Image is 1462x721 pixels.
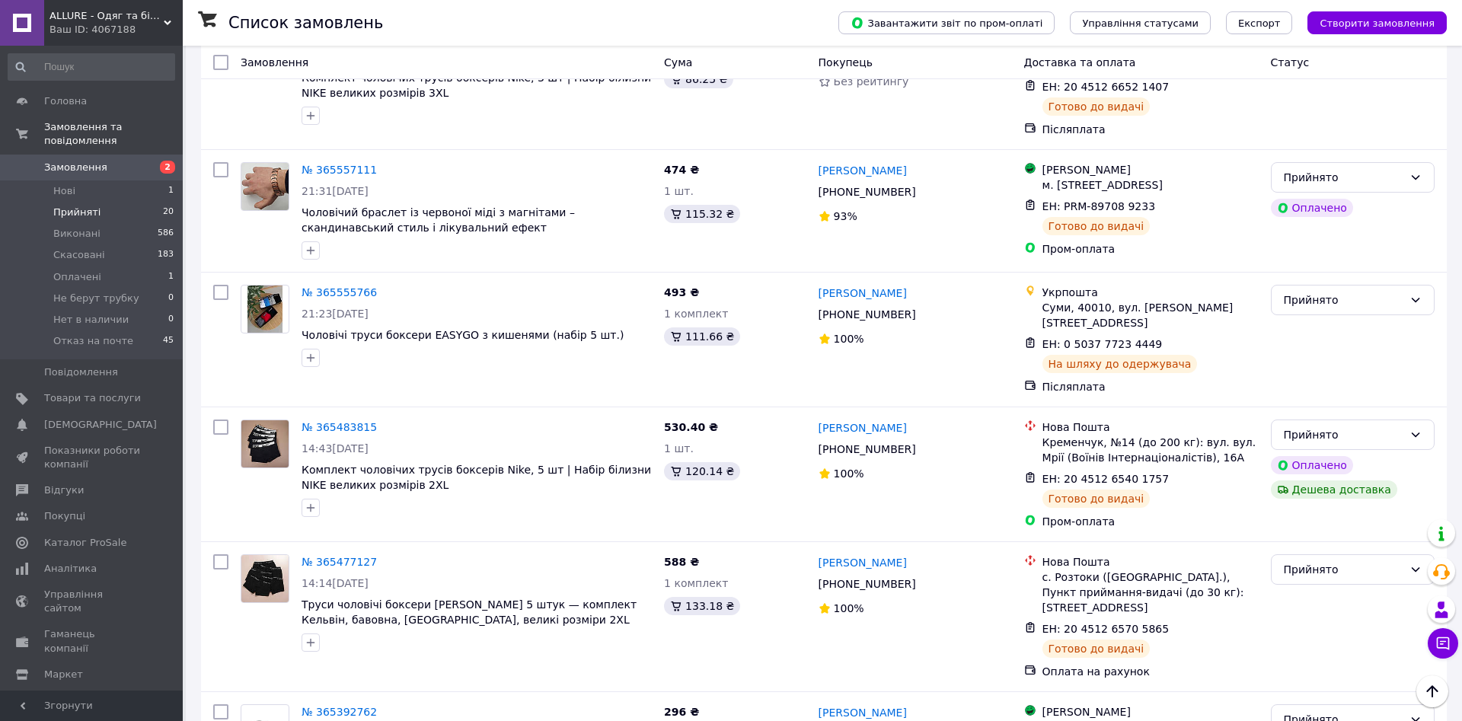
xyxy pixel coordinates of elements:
span: Нет в наличии [53,313,129,327]
span: 493 ₴ [664,286,699,298]
div: Нова Пошта [1042,554,1259,569]
span: Отказ на почте [53,334,133,348]
span: ЕН: 20 4512 6652 1407 [1042,81,1170,93]
span: Управління сайтом [44,588,141,615]
div: Укрпошта [1042,285,1259,300]
img: Фото товару [241,163,289,210]
span: 21:23[DATE] [302,308,369,320]
span: 183 [158,248,174,262]
div: Кременчук, №14 (до 200 кг): вул. вул. Мрії (Воїнів Інтернаціоналістів), 16А [1042,435,1259,465]
div: Суми, 40010, вул. [PERSON_NAME][STREET_ADDRESS] [1042,300,1259,330]
div: Пром-оплата [1042,241,1259,257]
img: Фото товару [241,555,289,602]
span: ЕН: 20 4512 6540 1757 [1042,473,1170,485]
a: Фото товару [241,554,289,603]
button: Створити замовлення [1307,11,1447,34]
div: Прийнято [1284,169,1403,186]
a: Фото товару [241,162,289,211]
span: Каталог ProSale [44,536,126,550]
span: Нові [53,184,75,198]
span: 21:31[DATE] [302,185,369,197]
span: 474 ₴ [664,164,699,176]
span: 0 [168,292,174,305]
div: Оплачено [1271,199,1353,217]
div: [PERSON_NAME] [1042,704,1259,719]
div: Готово до видачі [1042,97,1151,116]
div: 115.32 ₴ [664,205,740,223]
span: 1 комплект [664,577,728,589]
span: Створити замовлення [1320,18,1435,29]
div: Готово до видачі [1042,490,1151,508]
span: ЕН: 20 4512 6570 5865 [1042,623,1170,635]
a: № 365392762 [302,706,377,718]
span: 586 [158,227,174,241]
span: Не берут трубку [53,292,139,305]
span: Показники роботи компанії [44,444,141,471]
span: Покупці [44,509,85,523]
div: Післяплата [1042,122,1259,137]
a: № 365483815 [302,421,377,433]
a: Чоловічі труси боксери EASYGO з кишенями (набір 5 шт.) [302,329,624,341]
div: с. Розтоки ([GEOGRAPHIC_DATA].), Пункт приймання-видачі (до 30 кг): [STREET_ADDRESS] [1042,569,1259,615]
span: Без рейтингу [834,75,909,88]
span: 0 [168,313,174,327]
div: [PHONE_NUMBER] [816,573,919,595]
span: 1 комплект [664,308,728,320]
div: Дешева доставка [1271,480,1397,499]
span: Виконані [53,227,101,241]
a: [PERSON_NAME] [819,705,907,720]
span: Доставка та оплата [1024,56,1136,69]
div: Ваш ID: 4067188 [49,23,183,37]
span: Товари та послуги [44,391,141,405]
a: Фото товару [241,420,289,468]
span: Експорт [1238,18,1281,29]
a: Труси чоловічі боксери [PERSON_NAME] 5 штук — комплект Кельвін, бавовна, [GEOGRAPHIC_DATA], велик... [302,598,637,626]
div: [PHONE_NUMBER] [816,439,919,460]
a: [PERSON_NAME] [819,163,907,178]
span: Завантажити звіт по пром-оплаті [851,16,1042,30]
span: ALLURE - Одяг та білизна [49,9,164,23]
span: Маркет [44,668,83,681]
div: Прийнято [1284,426,1403,443]
a: Чоловічий браслет із червоної міді з магнітами – скандинавський стиль і лікувальний ефект [302,206,575,234]
h1: Список замовлень [228,14,383,32]
div: Оплачено [1271,456,1353,474]
div: м. [STREET_ADDRESS] [1042,177,1259,193]
span: 93% [834,210,857,222]
div: [PHONE_NUMBER] [816,181,919,203]
span: ЕН: PRM-89708 9233 [1042,200,1155,212]
button: Експорт [1226,11,1293,34]
div: [PERSON_NAME] [1042,162,1259,177]
span: Комплект чоловічих трусів боксерів Nike, 5 шт | Набір білизни NIKE великих розмірів 2XL [302,464,651,491]
div: 133.18 ₴ [664,597,740,615]
div: 120.14 ₴ [664,462,740,480]
span: [DEMOGRAPHIC_DATA] [44,418,157,432]
span: Замовлення [44,161,107,174]
span: 100% [834,602,864,614]
span: Статус [1271,56,1310,69]
div: Оплата на рахунок [1042,664,1259,679]
span: 2 [160,161,175,174]
span: 1 [168,270,174,284]
div: На шляху до одержувача [1042,355,1198,373]
span: Замовлення [241,56,308,69]
span: 100% [834,333,864,345]
span: Гаманець компанії [44,627,141,655]
span: Управління статусами [1082,18,1199,29]
a: [PERSON_NAME] [819,555,907,570]
input: Пошук [8,53,175,81]
span: Замовлення та повідомлення [44,120,183,148]
a: [PERSON_NAME] [819,420,907,435]
span: ЕН: 0 5037 7723 4449 [1042,338,1163,350]
span: 100% [834,467,864,480]
a: № 365555766 [302,286,377,298]
div: Післяплата [1042,379,1259,394]
span: 1 [168,184,174,198]
button: Завантажити звіт по пром-оплаті [838,11,1055,34]
div: 86.25 ₴ [664,70,733,88]
div: Прийнято [1284,292,1403,308]
span: Оплачені [53,270,101,284]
